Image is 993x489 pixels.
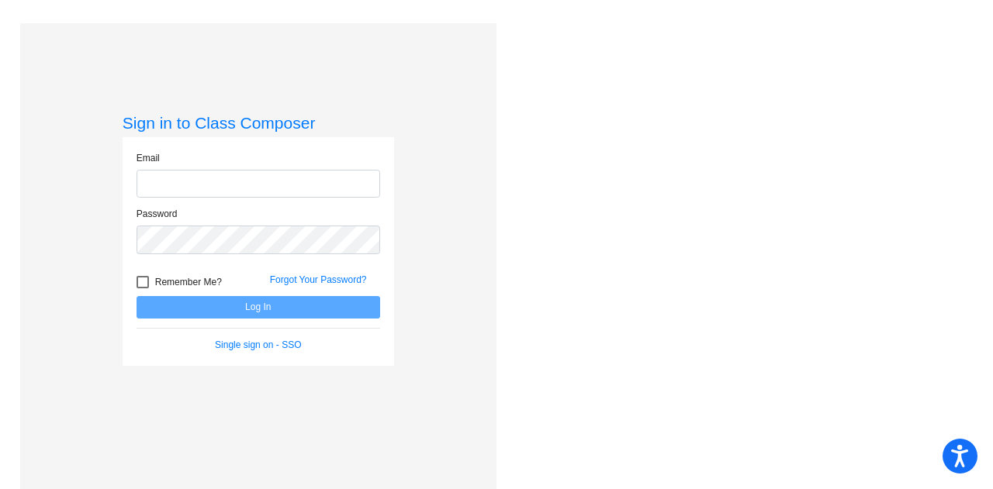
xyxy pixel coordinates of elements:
[270,274,367,285] a: Forgot Your Password?
[215,339,301,350] a: Single sign on - SSO
[123,113,394,133] h3: Sign in to Class Composer
[155,273,222,291] span: Remember Me?
[137,151,160,165] label: Email
[137,207,178,221] label: Password
[137,296,380,319] button: Log In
